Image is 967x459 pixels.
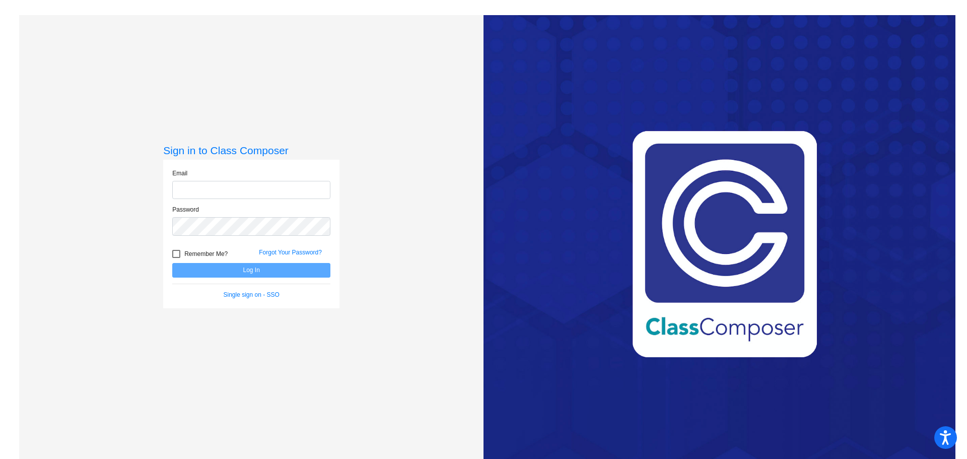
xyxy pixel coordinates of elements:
a: Single sign on - SSO [224,291,280,298]
span: Remember Me? [184,248,228,260]
button: Log In [172,263,330,278]
label: Email [172,169,187,178]
label: Password [172,205,199,214]
h3: Sign in to Class Composer [163,144,339,157]
a: Forgot Your Password? [259,249,322,256]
